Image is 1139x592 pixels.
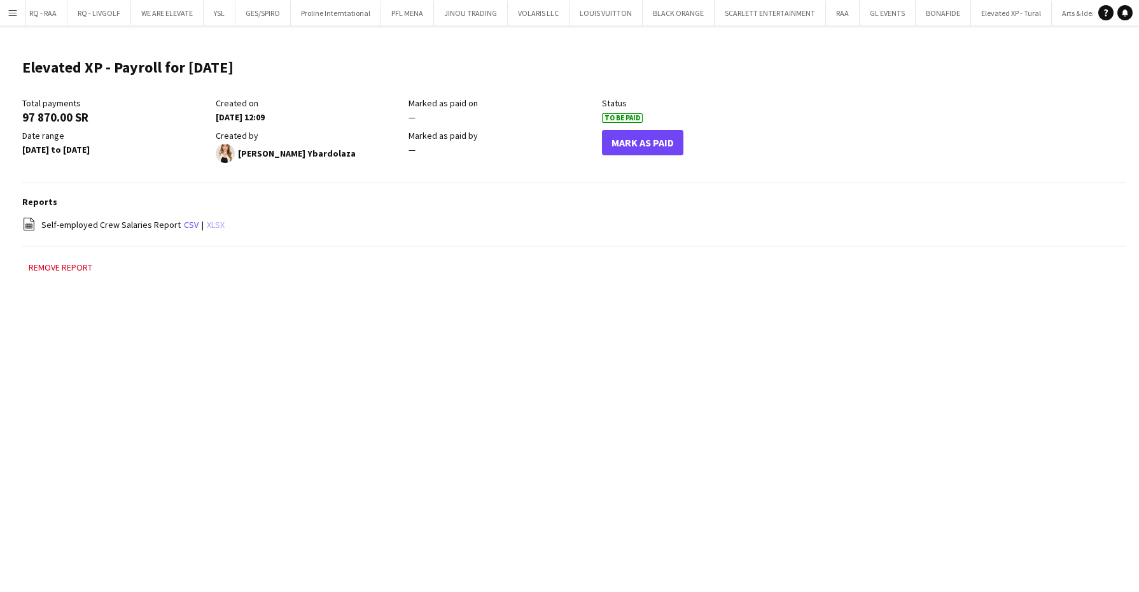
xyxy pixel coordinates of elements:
div: Created by [216,130,403,141]
span: — [409,111,416,123]
button: RQ - LIVGOLF [67,1,131,25]
div: Marked as paid by [409,130,596,141]
div: [DATE] 12:09 [216,111,403,123]
div: Marked as paid on [409,97,596,109]
div: 97 870.00 SR [22,111,209,123]
span: To Be Paid [602,113,643,123]
button: RAA [826,1,860,25]
button: GL EVENTS [860,1,916,25]
button: JINOU TRADING [434,1,508,25]
button: BONAFIDE [916,1,971,25]
button: SCARLETT ENTERTAINMENT [715,1,826,25]
button: LOUIS VUITTON [569,1,643,25]
a: xlsx [207,219,225,230]
div: Date range [22,130,209,141]
button: PFL MENA [381,1,434,25]
button: RQ - RAA [19,1,67,25]
span: Self-employed Crew Salaries Report [41,219,181,230]
div: [PERSON_NAME] Ybardolaza [216,144,403,163]
button: Proline Interntational [291,1,381,25]
div: [DATE] to [DATE] [22,144,209,155]
button: Remove report [22,260,99,275]
span: — [409,144,416,155]
button: Elevated XP - Tural [971,1,1052,25]
div: Total payments [22,97,209,109]
button: Mark As Paid [602,130,683,155]
button: WE ARE ELEVATE [131,1,204,25]
h3: Reports [22,196,1126,208]
button: Arts & Idea [1052,1,1107,25]
button: YSL [204,1,235,25]
div: Status [602,97,789,109]
div: Created on [216,97,403,109]
a: csv [184,219,199,230]
button: BLACK ORANGE [643,1,715,25]
h1: Elevated XP - Payroll for [DATE] [22,58,234,77]
button: VOLARIS LLC [508,1,569,25]
div: | [22,217,1126,233]
button: GES/SPIRO [235,1,291,25]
